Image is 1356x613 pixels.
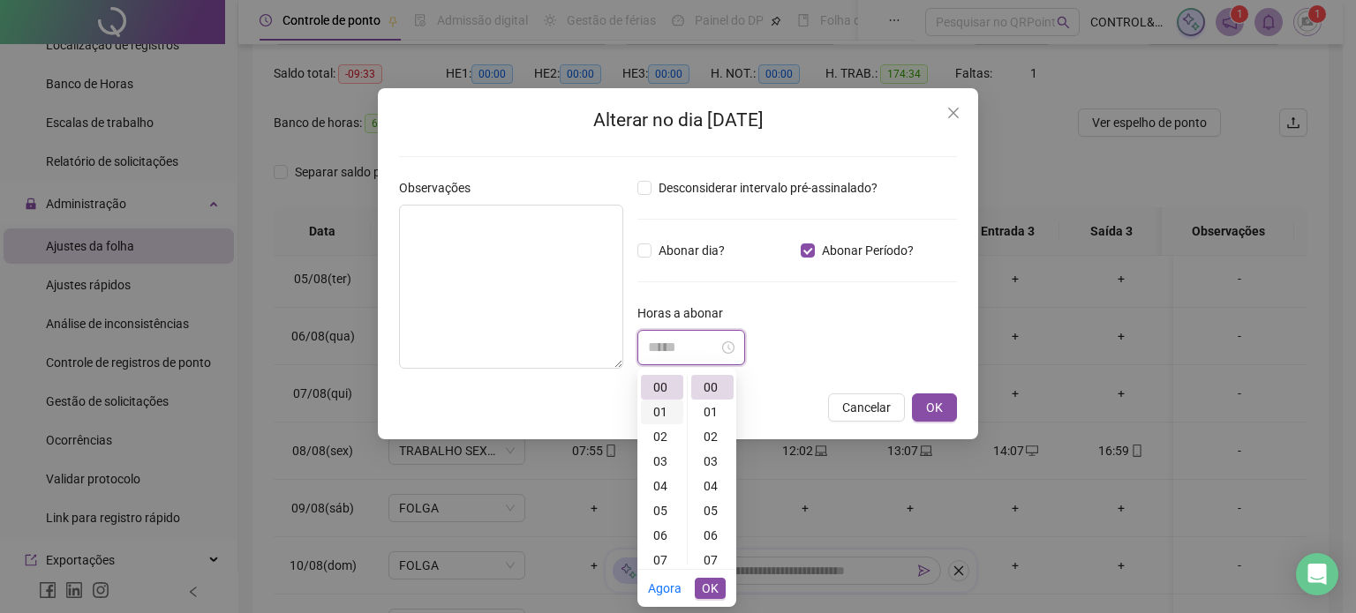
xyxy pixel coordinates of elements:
a: Agora [648,581,682,595]
div: 07 [641,548,683,572]
label: Observações [399,178,482,198]
div: 06 [691,523,734,548]
div: 04 [641,474,683,498]
div: 02 [641,424,683,449]
div: 04 [691,474,734,498]
label: Horas a abonar [637,303,734,323]
span: Cancelar [842,398,891,417]
span: OK [926,398,943,417]
button: OK [695,578,726,599]
div: 01 [691,400,734,424]
span: Abonar dia? [652,241,732,260]
div: 05 [691,498,734,523]
span: Desconsiderar intervalo pré-assinalado? [652,178,885,198]
button: Close [939,99,968,127]
span: Abonar Período? [815,241,921,260]
div: 06 [641,523,683,548]
h2: Alterar no dia [DATE] [399,106,957,135]
div: 03 [641,449,683,474]
div: 05 [641,498,683,523]
div: 02 [691,424,734,449]
span: close [946,106,960,120]
div: 00 [641,375,683,400]
div: 07 [691,548,734,572]
button: Cancelar [828,393,905,422]
div: 01 [641,400,683,424]
div: 03 [691,449,734,474]
div: Open Intercom Messenger [1296,553,1338,595]
div: 00 [691,375,734,400]
button: OK [912,393,957,422]
span: OK [702,579,719,598]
